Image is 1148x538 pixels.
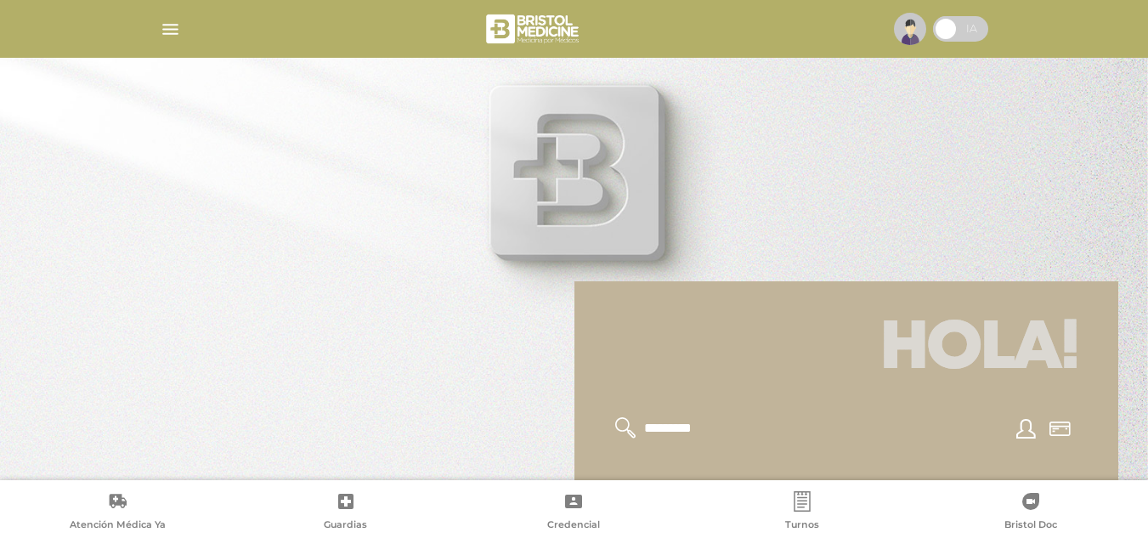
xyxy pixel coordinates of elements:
[324,518,367,534] span: Guardias
[688,491,917,535] a: Turnos
[916,491,1145,535] a: Bristol Doc
[232,491,461,535] a: Guardias
[160,19,181,40] img: Cober_menu-lines-white.svg
[894,13,926,45] img: profile-placeholder.svg
[460,491,688,535] a: Credencial
[70,518,166,534] span: Atención Médica Ya
[1004,518,1057,534] span: Bristol Doc
[484,8,585,49] img: bristol-medicine-blanco.png
[3,491,232,535] a: Atención Médica Ya
[547,518,600,534] span: Credencial
[595,302,1098,397] h1: Hola!
[785,518,819,534] span: Turnos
